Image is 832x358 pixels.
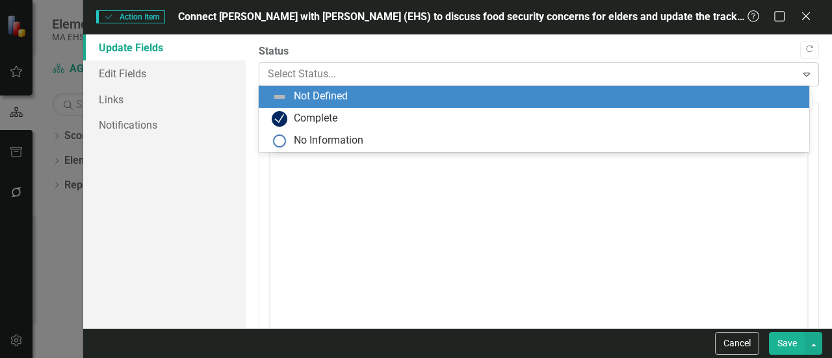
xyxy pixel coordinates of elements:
div: Not Defined [294,89,348,104]
img: Complete [272,111,287,127]
a: Update Fields [83,34,246,60]
img: No Information [272,133,287,149]
button: Save [769,332,805,355]
a: Edit Fields [83,60,246,86]
button: Cancel [715,332,759,355]
a: Links [83,86,246,112]
div: No Information [294,133,363,148]
span: Connect [PERSON_NAME] with [PERSON_NAME] (EHS) to discuss food security concerns for elders and u... [178,10,800,23]
label: Status [259,44,819,59]
img: Not Defined [272,89,287,105]
a: Notifications [83,112,246,138]
div: Complete [294,111,337,126]
span: Action Item [96,10,165,23]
